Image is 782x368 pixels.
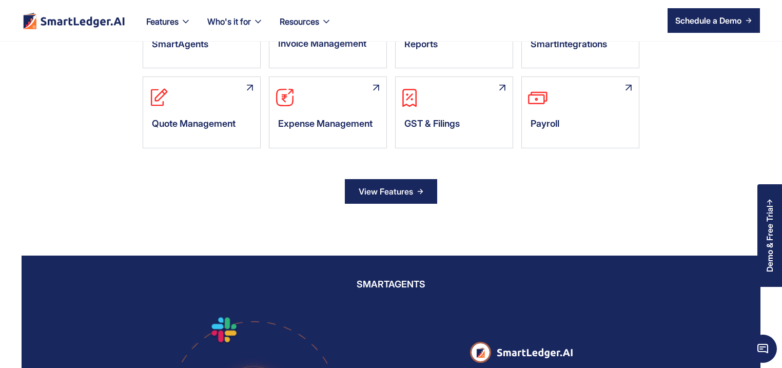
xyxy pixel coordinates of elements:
[359,183,413,200] div: View Features
[357,276,425,293] div: smartagents
[138,14,199,41] div: Features
[143,76,261,148] a: quoteQuote Managementei_arrow-up
[269,76,387,148] a: expenseExpense Managementei_arrow-up
[269,111,386,142] div: Expense Management
[613,77,639,103] img: ei_arrow-up
[395,76,513,148] a: receipt-taxGST & Filingsei_arrow-up
[269,87,295,108] img: expense
[143,111,260,142] div: Quote Management
[280,14,319,29] div: Resources
[396,31,513,62] div: Reports
[765,205,774,272] div: Demo & Free Trial
[22,12,126,29] a: home
[470,337,574,368] img: logo
[269,31,386,62] div: Invoice Management
[234,77,260,103] img: ei_arrow-up
[345,179,437,204] a: View Features
[271,14,340,41] div: Resources
[207,14,251,29] div: Who's it for
[746,17,752,24] img: arrow right icon
[522,31,639,62] div: SmartIntegrations
[396,87,421,108] img: receipt-tax
[396,111,513,142] div: GST & Filings
[203,309,244,350] img: slack
[522,111,639,142] div: Payroll
[22,12,126,29] img: footer logo
[361,77,386,103] img: ei_arrow-up
[143,87,169,108] img: quote
[143,31,260,62] div: SmartAgents
[146,14,179,29] div: Features
[487,77,513,103] img: ei_arrow-up
[199,14,271,41] div: Who's it for
[668,8,760,33] a: Schedule a Demo
[522,87,548,108] img: Payroll-icon
[749,335,777,363] span: Chat Widget
[417,188,423,195] img: Arrow Right Blue
[675,14,741,27] div: Schedule a Demo
[521,76,639,148] a: Payroll-iconPayrollei_arrow-up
